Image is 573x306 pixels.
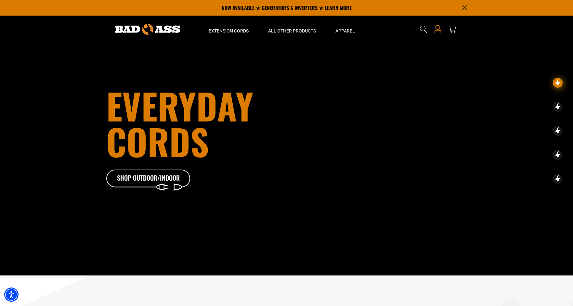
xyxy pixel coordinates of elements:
[209,28,249,34] span: Extension Cords
[199,16,258,43] summary: Extension Cords
[418,24,429,34] summary: Search
[106,170,191,188] a: Shop Outdoor/Indoor
[4,287,19,302] div: Accessibility Menu
[258,16,326,43] summary: All Other Products
[268,28,316,34] span: All Other Products
[115,24,180,35] img: Bad Ass Extension Cords
[335,28,355,34] span: Apparel
[326,16,365,43] summary: Apparel
[106,88,323,159] h1: Everyday cords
